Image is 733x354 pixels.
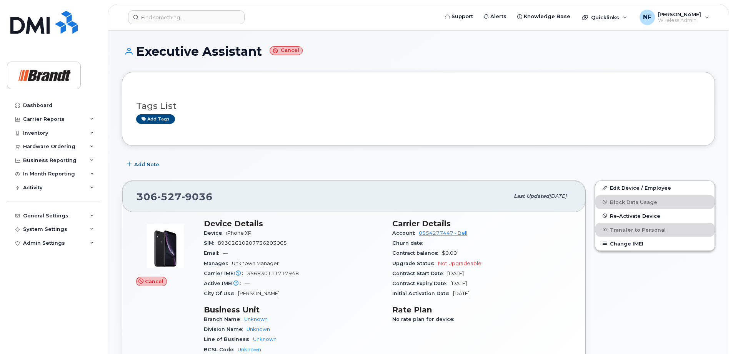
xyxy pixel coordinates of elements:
button: Re-Activate Device [595,209,715,223]
span: Division Name [204,326,247,332]
span: Unknown Manager [232,260,279,266]
span: $0.00 [442,250,457,256]
span: No rate plan for device [392,316,458,322]
span: [DATE] [447,271,464,276]
span: Churn date [392,240,426,246]
button: Change IMEI [595,237,715,250]
span: City Of Use [204,291,238,296]
span: [DATE] [549,193,566,199]
a: Edit Device / Employee [595,181,715,195]
span: Upgrade Status [392,260,438,266]
span: Email [204,250,223,256]
span: Initial Activation Date [392,291,453,296]
span: Last updated [514,193,549,199]
span: 306 [137,191,213,202]
a: Unknown [244,316,268,322]
span: 9036 [182,191,213,202]
span: — [223,250,228,256]
button: Transfer to Personal [595,223,715,237]
span: [DATE] [453,291,470,296]
span: [PERSON_NAME] [238,291,280,296]
span: Active IMEI [204,281,245,286]
h3: Carrier Details [392,219,571,228]
a: 0554277447 - Bell [419,230,467,236]
h1: Executive Assistant [122,45,715,58]
img: image20231002-3703462-u8y6nc.jpeg [142,223,188,269]
span: Carrier IMEI [204,271,247,276]
span: Branch Name [204,316,244,322]
span: Account [392,230,419,236]
a: Unknown [238,347,261,352]
span: Not Upgradeable [438,260,481,266]
h3: Rate Plan [392,305,571,314]
span: Re-Activate Device [610,213,660,219]
span: Manager [204,260,232,266]
span: iPhone XR [226,230,252,236]
a: Unknown [253,336,277,342]
span: — [245,281,250,286]
a: Add tags [136,114,175,124]
small: Cancel [270,46,303,55]
span: Add Note [134,161,159,168]
span: Device [204,230,226,236]
span: Contract balance [392,250,442,256]
h3: Device Details [204,219,383,228]
span: 527 [157,191,182,202]
a: Unknown [247,326,270,332]
h3: Tags List [136,101,701,111]
span: 89302610207736203065 [218,240,287,246]
span: BCSL Code [204,347,238,352]
span: Cancel [145,278,163,285]
span: Line of Business [204,336,253,342]
span: [DATE] [450,281,467,286]
span: Contract Start Date [392,271,447,276]
h3: Business Unit [204,305,383,314]
span: SIM [204,240,218,246]
span: 356830111717948 [247,271,299,276]
button: Block Data Usage [595,195,715,209]
button: Add Note [122,157,166,171]
span: Contract Expiry Date [392,281,450,286]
